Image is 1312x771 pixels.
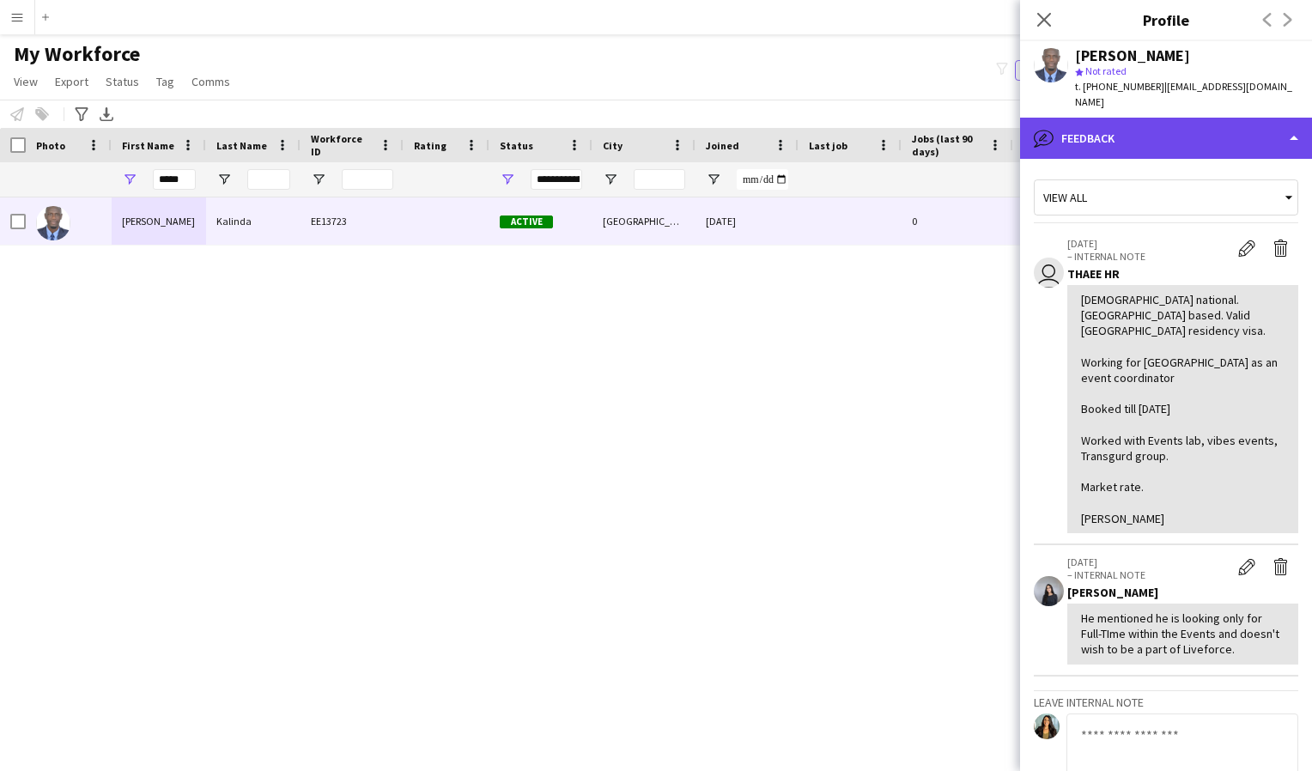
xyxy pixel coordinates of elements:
span: Not rated [1085,64,1127,77]
span: Rating [414,139,446,152]
div: [DEMOGRAPHIC_DATA] national. [GEOGRAPHIC_DATA] based. Valid [GEOGRAPHIC_DATA] residency visa. Wor... [1081,292,1285,526]
button: Open Filter Menu [311,172,326,187]
span: My Workforce [14,41,140,67]
div: [DATE] [695,197,799,245]
div: 0 [902,197,1013,245]
a: Tag [149,70,181,93]
button: Open Filter Menu [500,172,515,187]
span: Photo [36,139,65,152]
h3: Leave internal note [1034,695,1298,710]
div: Kalinda [206,197,301,245]
app-action-btn: Export XLSX [96,104,117,124]
span: View all [1043,190,1087,205]
span: Last job [809,139,847,152]
button: Open Filter Menu [706,172,721,187]
div: [PERSON_NAME] [112,197,206,245]
input: City Filter Input [634,169,685,190]
div: EE13723 [301,197,404,245]
span: View [14,74,38,89]
input: Last Name Filter Input [247,169,290,190]
span: Export [55,74,88,89]
span: First Name [122,139,174,152]
span: t. [PHONE_NUMBER] [1075,80,1164,93]
span: City [603,139,623,152]
span: | [EMAIL_ADDRESS][DOMAIN_NAME] [1075,80,1292,108]
div: [PERSON_NAME] [1067,585,1298,600]
span: Status [500,139,533,152]
app-action-btn: Advanced filters [71,104,92,124]
h3: Profile [1020,9,1312,31]
div: [PERSON_NAME] [1075,48,1190,64]
img: Derrick Kalinda [36,206,70,240]
span: Active [500,216,553,228]
div: THAEE HR [1067,266,1298,282]
a: Export [48,70,95,93]
span: Last Name [216,139,267,152]
input: Workforce ID Filter Input [342,169,393,190]
a: Status [99,70,146,93]
button: Open Filter Menu [603,172,618,187]
span: Comms [191,74,230,89]
div: He mentioned he is looking only for Full-TIme within the Events and doesn't wish to be a part of ... [1081,610,1285,658]
span: Jobs (last 90 days) [912,132,982,158]
p: [DATE] [1067,237,1230,250]
button: Everyone6,013 [1015,60,1101,81]
input: Joined Filter Input [737,169,788,190]
p: [DATE] [1067,555,1230,568]
span: Workforce ID [311,132,373,158]
input: First Name Filter Input [153,169,196,190]
span: Status [106,74,139,89]
span: Tag [156,74,174,89]
div: Feedback [1020,118,1312,159]
button: Open Filter Menu [122,172,137,187]
span: Joined [706,139,739,152]
a: Comms [185,70,237,93]
p: – INTERNAL NOTE [1067,250,1230,263]
div: [GEOGRAPHIC_DATA] [592,197,695,245]
button: Open Filter Menu [216,172,232,187]
a: View [7,70,45,93]
p: – INTERNAL NOTE [1067,568,1230,581]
